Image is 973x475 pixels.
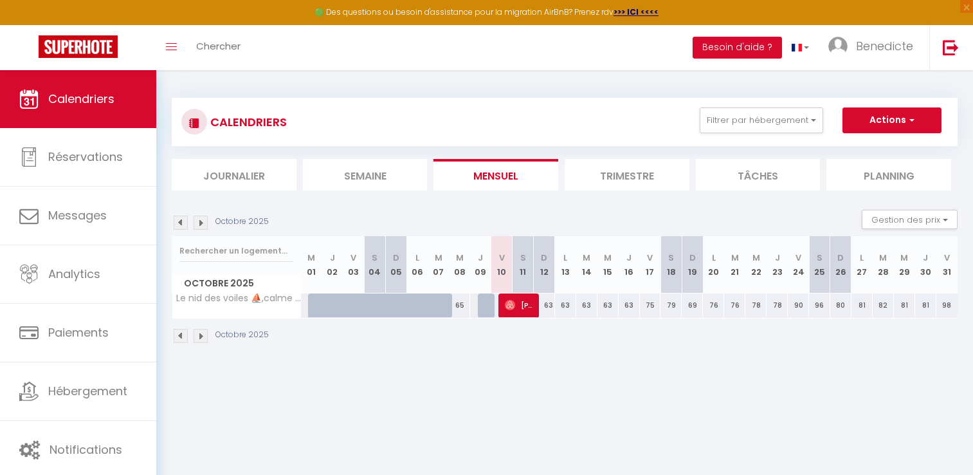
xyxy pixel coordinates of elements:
abbr: L [415,252,419,264]
th: 31 [936,236,958,293]
li: Planning [826,159,951,191]
li: Tâches [696,159,821,191]
th: 17 [640,236,661,293]
abbr: D [541,252,547,264]
abbr: J [626,252,632,264]
abbr: V [499,252,505,264]
div: 75 [640,293,661,317]
th: 30 [915,236,936,293]
li: Journalier [172,159,296,191]
button: Gestion des prix [862,210,958,229]
div: 69 [682,293,703,317]
button: Filtrer par hébergement [700,107,823,133]
abbr: M [731,252,739,264]
h3: CALENDRIERS [207,107,287,136]
div: 98 [936,293,958,317]
span: Chercher [196,39,241,53]
th: 21 [724,236,745,293]
div: 63 [597,293,619,317]
div: 76 [703,293,724,317]
th: 15 [597,236,619,293]
button: Besoin d'aide ? [693,37,782,59]
div: 63 [576,293,597,317]
th: 05 [385,236,406,293]
th: 13 [555,236,576,293]
span: [PERSON_NAME] [505,293,533,317]
abbr: V [944,252,950,264]
img: logout [943,39,959,55]
abbr: D [837,252,844,264]
span: Paiements [48,324,109,340]
abbr: J [775,252,780,264]
abbr: S [520,252,526,264]
th: 26 [830,236,851,293]
abbr: L [860,252,864,264]
th: 20 [703,236,724,293]
abbr: M [435,252,442,264]
div: 63 [619,293,640,317]
abbr: V [647,252,653,264]
th: 28 [873,236,894,293]
p: Octobre 2025 [215,216,269,228]
th: 22 [745,236,767,293]
div: 63 [555,293,576,317]
abbr: M [456,252,464,264]
abbr: M [604,252,612,264]
th: 18 [660,236,682,293]
a: >>> ICI <<<< [614,6,659,17]
th: 02 [322,236,343,293]
th: 03 [343,236,364,293]
abbr: V [350,252,356,264]
img: Super Booking [39,35,118,58]
abbr: M [752,252,760,264]
th: 16 [619,236,640,293]
div: 78 [745,293,767,317]
th: 12 [534,236,555,293]
p: Octobre 2025 [215,329,269,341]
div: 78 [767,293,788,317]
th: 07 [428,236,449,293]
li: Mensuel [433,159,558,191]
li: Trimestre [565,159,689,191]
abbr: V [796,252,801,264]
a: Chercher [186,25,250,70]
th: 14 [576,236,597,293]
th: 10 [491,236,513,293]
th: 04 [364,236,385,293]
span: Analytics [48,266,100,282]
th: 08 [449,236,470,293]
abbr: S [668,252,674,264]
div: 81 [894,293,915,317]
th: 01 [301,236,322,293]
th: 11 [513,236,534,293]
abbr: M [307,252,315,264]
div: 90 [788,293,809,317]
img: ... [828,37,848,56]
span: Octobre 2025 [172,274,300,293]
span: Benedicte [856,38,913,54]
span: Le nid des voiles ⛵️,calme et confort✨️ · Dieppe:Plage à 300m,Wi-Fi/[GEOGRAPHIC_DATA] à proximité [174,293,303,303]
abbr: M [583,252,590,264]
div: 79 [660,293,682,317]
div: 96 [809,293,830,317]
th: 09 [470,236,491,293]
th: 06 [406,236,428,293]
th: 27 [851,236,873,293]
span: Réservations [48,149,123,165]
abbr: L [563,252,567,264]
div: 80 [830,293,851,317]
th: 23 [767,236,788,293]
li: Semaine [303,159,428,191]
abbr: J [923,252,928,264]
input: Rechercher un logement... [179,239,293,263]
div: 81 [851,293,873,317]
span: Hébergement [48,383,127,399]
button: Actions [842,107,941,133]
abbr: D [689,252,696,264]
abbr: M [879,252,887,264]
div: 65 [449,293,470,317]
div: 76 [724,293,745,317]
abbr: J [478,252,483,264]
div: 81 [915,293,936,317]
